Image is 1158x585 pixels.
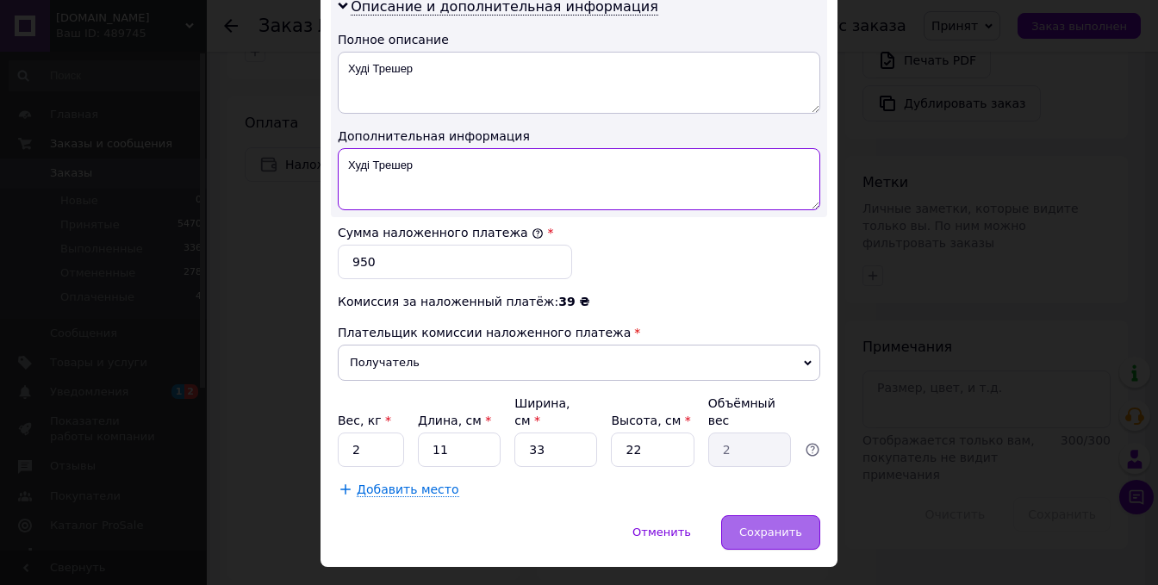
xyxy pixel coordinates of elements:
[338,226,544,240] label: Сумма наложенного платежа
[338,326,631,339] span: Плательщик комиссии наложенного платежа
[357,482,459,497] span: Добавить место
[558,295,589,308] span: 39 ₴
[338,293,820,310] div: Комиссия за наложенный платёж:
[338,128,820,145] div: Дополнительная информация
[338,31,820,48] div: Полное описание
[611,414,690,427] label: Высота, см
[418,414,491,427] label: Длина, см
[632,526,691,538] span: Отменить
[708,395,791,429] div: Объёмный вес
[739,526,802,538] span: Сохранить
[338,52,820,114] textarea: Худі Трешер
[338,148,820,210] textarea: Худі Трешер
[514,396,570,427] label: Ширина, см
[338,414,391,427] label: Вес, кг
[338,345,820,381] span: Получатель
